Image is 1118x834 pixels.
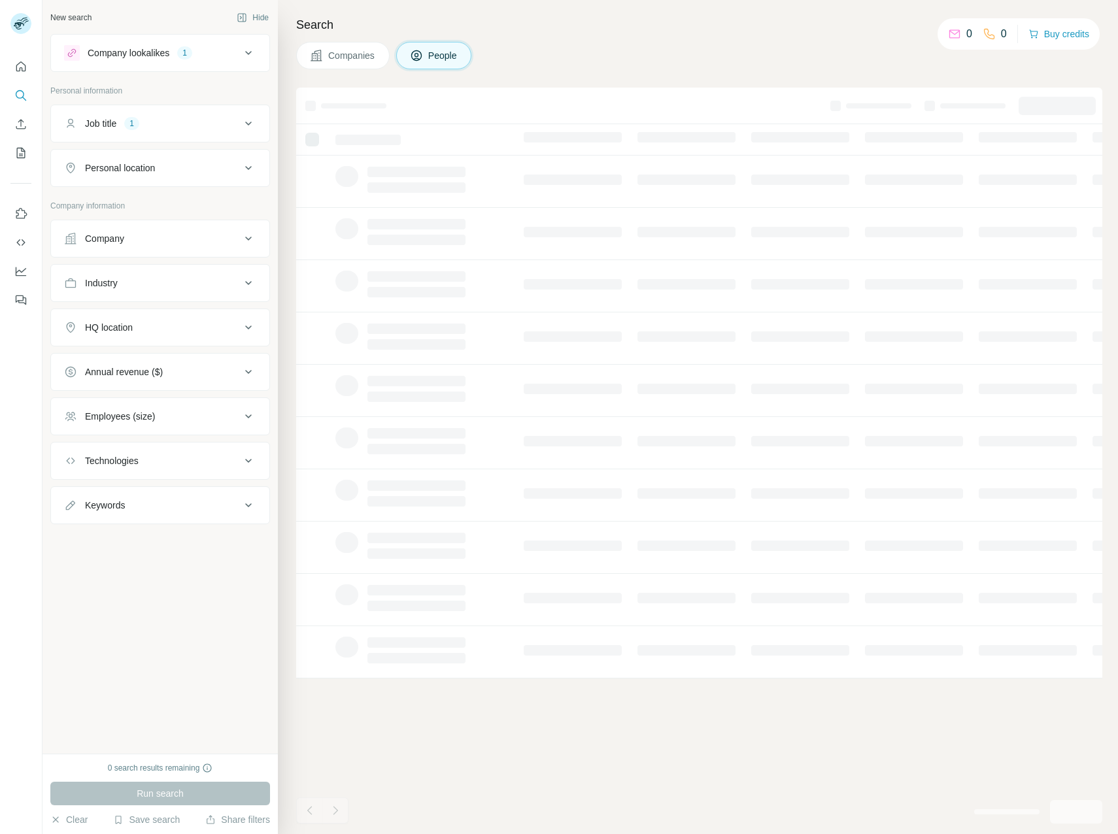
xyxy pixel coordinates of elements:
div: Job title [85,117,116,130]
div: Company [85,232,124,245]
button: Feedback [10,288,31,312]
button: Use Surfe on LinkedIn [10,202,31,225]
button: HQ location [51,312,269,343]
p: Personal information [50,85,270,97]
button: Job title1 [51,108,269,139]
button: My lists [10,141,31,165]
span: People [428,49,458,62]
h4: Search [296,16,1102,34]
button: Technologies [51,445,269,476]
button: Buy credits [1028,25,1089,43]
div: Company lookalikes [88,46,169,59]
button: Share filters [205,813,270,826]
button: Dashboard [10,259,31,283]
div: Industry [85,276,118,290]
p: 0 [966,26,972,42]
button: Quick start [10,55,31,78]
div: 0 search results remaining [108,762,213,774]
button: Use Surfe API [10,231,31,254]
button: Personal location [51,152,269,184]
div: New search [50,12,92,24]
div: Annual revenue ($) [85,365,163,378]
button: Annual revenue ($) [51,356,269,388]
p: 0 [1001,26,1007,42]
button: Enrich CSV [10,112,31,136]
div: Personal location [85,161,155,175]
button: Save search [113,813,180,826]
div: Employees (size) [85,410,155,423]
button: Company [51,223,269,254]
button: Industry [51,267,269,299]
button: Keywords [51,490,269,521]
div: Keywords [85,499,125,512]
div: 1 [124,118,139,129]
p: Company information [50,200,270,212]
button: Clear [50,813,88,826]
button: Employees (size) [51,401,269,432]
button: Company lookalikes1 [51,37,269,69]
button: Hide [228,8,278,27]
div: 1 [177,47,192,59]
div: Technologies [85,454,139,467]
button: Search [10,84,31,107]
span: Companies [328,49,376,62]
div: HQ location [85,321,133,334]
